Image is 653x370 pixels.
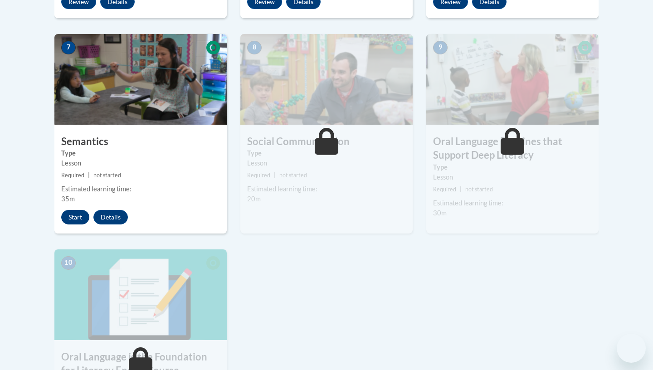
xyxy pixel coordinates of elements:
[247,148,406,158] label: Type
[247,172,270,179] span: Required
[54,135,227,149] h3: Semantics
[274,172,276,179] span: |
[61,184,220,194] div: Estimated learning time:
[617,334,646,363] iframe: Button to launch messaging window
[61,195,75,203] span: 35m
[247,41,262,54] span: 8
[61,210,89,224] button: Start
[88,172,90,179] span: |
[426,135,599,163] h3: Oral Language Routines that Support Deep Literacy
[279,172,307,179] span: not started
[61,158,220,168] div: Lesson
[61,148,220,158] label: Type
[433,209,447,217] span: 30m
[247,195,261,203] span: 20m
[433,186,456,193] span: Required
[433,198,592,208] div: Estimated learning time:
[433,41,448,54] span: 9
[247,158,406,168] div: Lesson
[93,210,128,224] button: Details
[460,186,462,193] span: |
[54,34,227,125] img: Course Image
[426,34,599,125] img: Course Image
[240,135,413,149] h3: Social Communication
[61,172,84,179] span: Required
[54,249,227,340] img: Course Image
[240,34,413,125] img: Course Image
[433,172,592,182] div: Lesson
[433,162,592,172] label: Type
[61,256,76,270] span: 10
[61,41,76,54] span: 7
[247,184,406,194] div: Estimated learning time:
[465,186,493,193] span: not started
[93,172,121,179] span: not started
